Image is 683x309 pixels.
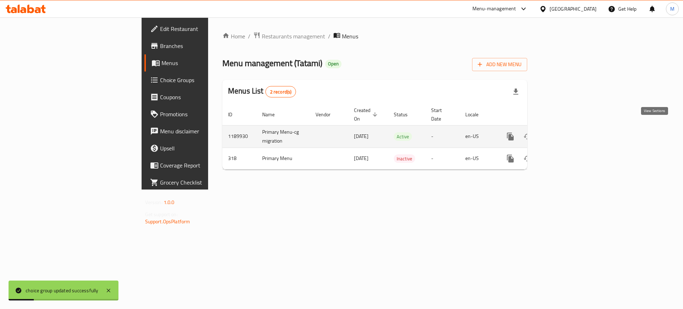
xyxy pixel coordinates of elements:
[256,125,310,148] td: Primary Menu-cg migration
[164,198,175,207] span: 1.0.0
[394,110,417,119] span: Status
[145,210,178,219] span: Get support on:
[256,148,310,169] td: Primary Menu
[431,106,451,123] span: Start Date
[162,59,250,67] span: Menus
[144,140,256,157] a: Upsell
[472,58,527,71] button: Add New Menu
[228,86,296,97] h2: Menus List
[460,148,496,169] td: en-US
[502,150,519,167] button: more
[144,71,256,89] a: Choice Groups
[262,32,325,41] span: Restaurants management
[502,128,519,145] button: more
[145,198,163,207] span: Version:
[670,5,674,13] span: M
[160,161,250,170] span: Coverage Report
[144,37,256,54] a: Branches
[394,133,412,141] span: Active
[160,178,250,187] span: Grocery Checklist
[144,123,256,140] a: Menu disclaimer
[325,61,341,67] span: Open
[144,174,256,191] a: Grocery Checklist
[145,217,190,226] a: Support.OpsPlatform
[222,55,322,71] span: Menu management ( Tatami )
[496,104,576,126] th: Actions
[228,110,242,119] span: ID
[394,155,415,163] span: Inactive
[507,83,524,100] div: Export file
[328,32,330,41] li: /
[253,32,325,41] a: Restaurants management
[262,110,284,119] span: Name
[472,5,516,13] div: Menu-management
[160,42,250,50] span: Branches
[478,60,521,69] span: Add New Menu
[354,132,369,141] span: [DATE]
[144,157,256,174] a: Coverage Report
[550,5,597,13] div: [GEOGRAPHIC_DATA]
[425,148,460,169] td: -
[26,287,99,294] div: choice group updated successfully
[325,60,341,68] div: Open
[425,125,460,148] td: -
[222,32,527,41] nav: breadcrumb
[222,104,576,170] table: enhanced table
[266,89,296,95] span: 2 record(s)
[519,128,536,145] button: Change Status
[265,86,296,97] div: Total records count
[460,125,496,148] td: en-US
[160,127,250,135] span: Menu disclaimer
[394,154,415,163] div: Inactive
[394,132,412,141] div: Active
[160,25,250,33] span: Edit Restaurant
[144,54,256,71] a: Menus
[160,110,250,118] span: Promotions
[144,20,256,37] a: Edit Restaurant
[519,150,536,167] button: Change Status
[342,32,358,41] span: Menus
[354,106,380,123] span: Created On
[144,106,256,123] a: Promotions
[465,110,488,119] span: Locale
[316,110,340,119] span: Vendor
[144,89,256,106] a: Coupons
[160,76,250,84] span: Choice Groups
[160,93,250,101] span: Coupons
[160,144,250,153] span: Upsell
[354,154,369,163] span: [DATE]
